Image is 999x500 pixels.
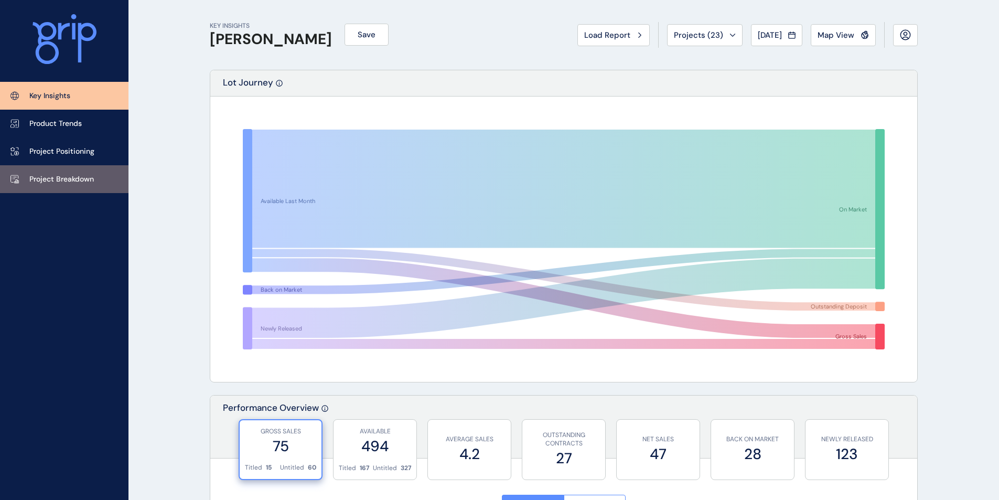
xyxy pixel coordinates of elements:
span: Save [358,29,375,40]
label: 47 [622,444,694,464]
p: NEWLY RELEASED [811,435,883,444]
button: Map View [811,24,876,46]
p: Lot Journey [223,77,273,96]
span: Map View [818,30,854,40]
p: 327 [401,464,411,473]
p: OUTSTANDING CONTRACTS [528,431,600,449]
span: [DATE] [758,30,782,40]
label: 75 [245,436,316,456]
label: 123 [811,444,883,464]
p: Performance Overview [223,402,319,458]
p: AVAILABLE [339,427,411,436]
p: Untitled [280,463,304,472]
button: Load Report [577,24,650,46]
p: GROSS SALES [245,427,316,436]
label: 4.2 [433,444,506,464]
button: [DATE] [751,24,802,46]
p: AVERAGE SALES [433,435,506,444]
h1: [PERSON_NAME] [210,30,332,48]
p: Project Positioning [29,146,94,157]
label: 27 [528,448,600,469]
p: Titled [339,464,356,473]
label: 28 [716,444,789,464]
p: Key Insights [29,91,70,101]
button: Save [345,24,389,46]
p: Titled [245,463,262,472]
p: 15 [266,463,272,472]
p: 60 [308,463,316,472]
p: Product Trends [29,119,82,129]
p: Project Breakdown [29,174,94,185]
p: NET SALES [622,435,694,444]
p: Untitled [373,464,397,473]
p: BACK ON MARKET [716,435,789,444]
p: KEY INSIGHTS [210,22,332,30]
p: 167 [360,464,369,473]
span: Load Report [584,30,630,40]
button: Projects (23) [667,24,743,46]
label: 494 [339,436,411,456]
span: Projects ( 23 ) [674,30,723,40]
